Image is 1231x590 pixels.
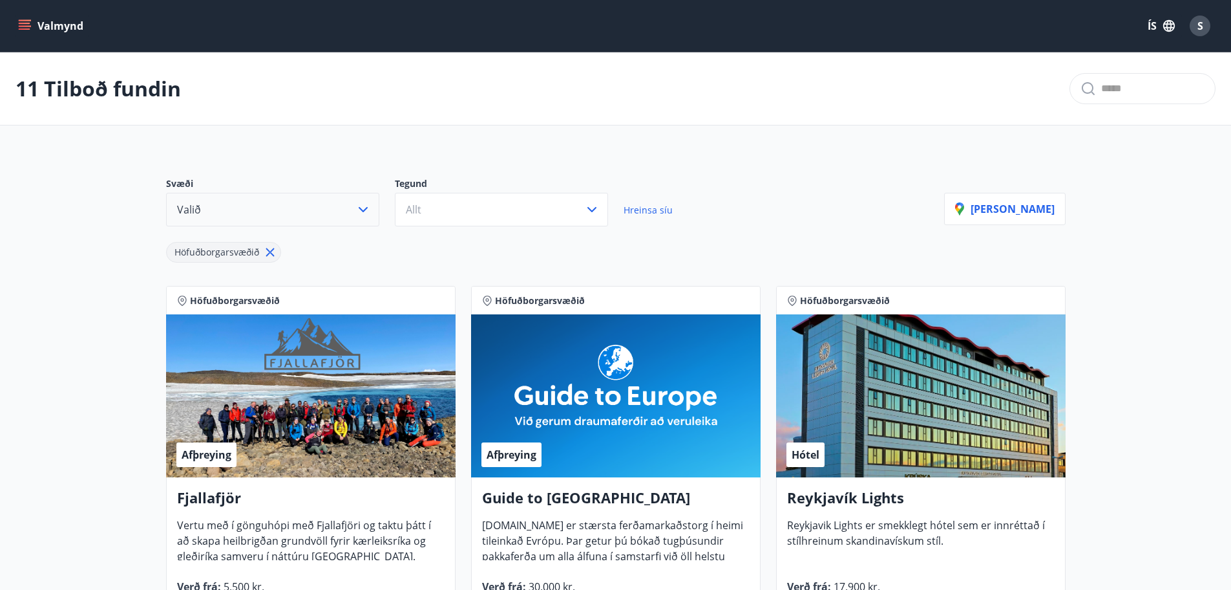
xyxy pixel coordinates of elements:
button: S [1184,10,1215,41]
p: Svæði [166,177,395,193]
button: menu [16,14,89,38]
button: ÍS [1141,14,1182,38]
span: Höfuðborgarsvæðið [800,294,890,307]
span: S [1197,19,1203,33]
button: Valið [166,193,379,226]
p: 11 Tilboð fundin [16,74,181,103]
h4: Guide to [GEOGRAPHIC_DATA] [482,488,750,518]
span: Afþreying [182,448,231,462]
span: Höfuðborgarsvæðið [190,294,280,307]
span: Höfuðborgarsvæðið [174,246,259,258]
p: Tegund [395,177,624,193]
span: Höfuðborgarsvæðið [495,294,585,307]
h4: Reykjavík Lights [787,488,1055,518]
span: Vertu með í gönguhópi með Fjallafjöri og taktu þátt í að skapa heilbrigðan grundvöll fyrir kærlei... [177,518,431,574]
span: Hreinsa síu [624,204,673,216]
span: Afþreying [487,448,536,462]
h4: Fjallafjör [177,488,445,518]
button: [PERSON_NAME] [944,193,1066,225]
span: Reykjavik Lights er smekklegt hótel sem er innréttað í stílhreinum skandinavískum stíl. [787,518,1045,558]
span: Valið [177,202,201,217]
div: Höfuðborgarsvæðið [166,242,281,263]
p: [PERSON_NAME] [955,202,1055,216]
span: Hótel [792,448,819,462]
button: Allt [395,193,608,226]
span: Allt [406,202,421,217]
